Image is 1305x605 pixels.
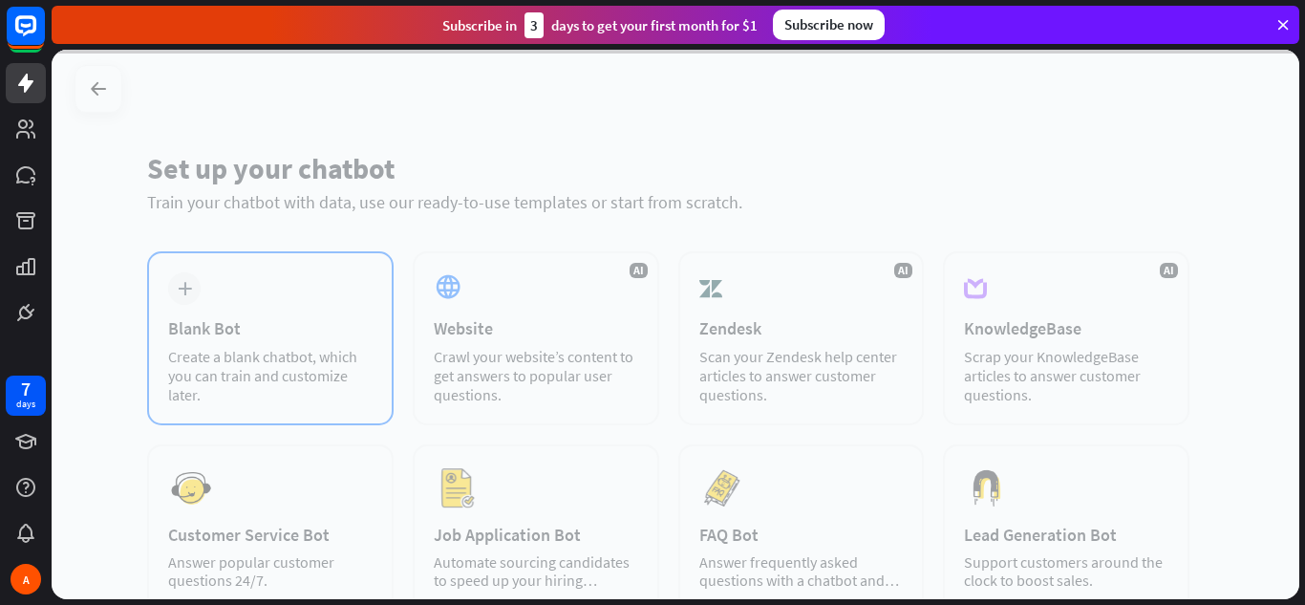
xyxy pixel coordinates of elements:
[773,10,885,40] div: Subscribe now
[6,376,46,416] a: 7 days
[524,12,544,38] div: 3
[21,380,31,398] div: 7
[442,12,758,38] div: Subscribe in days to get your first month for $1
[16,398,35,411] div: days
[11,564,41,594] div: A
[15,8,73,65] button: Open LiveChat chat widget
